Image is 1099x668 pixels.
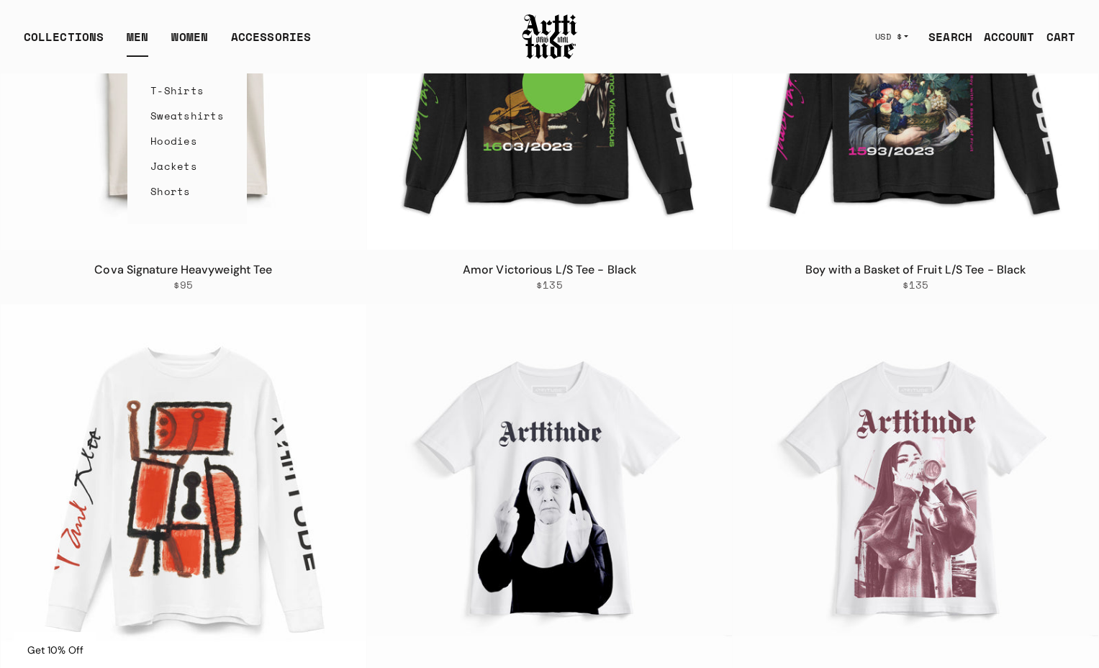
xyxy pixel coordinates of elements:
div: ACCESSORIES [231,28,311,57]
a: WOMEN [171,28,208,57]
a: ACCOUNT [972,22,1035,51]
a: T-Shirts [150,78,224,103]
a: Shorts [150,179,224,204]
a: Hoodies [150,128,224,153]
ul: Main navigation [12,28,322,57]
span: Get 10% Off [27,644,83,656]
span: $95 [173,279,194,292]
div: COLLECTIONS [24,28,104,57]
div: CART [1046,28,1075,45]
a: SEARCH [917,22,972,51]
button: USD $ [867,21,918,53]
a: Open cart [1035,22,1075,51]
span: USD $ [875,31,903,42]
img: Arttitude [521,12,579,61]
span: $135 [536,279,563,292]
span: $135 [903,279,929,292]
div: Get 10% Off [14,632,96,668]
a: Amor Victorious L/S Tee - Black [463,262,636,277]
a: Jackets [150,153,224,179]
a: Sweatshirts [150,103,224,128]
a: MEN [127,28,148,57]
a: Boy with a Basket of Fruit L/S Tee - Black [805,262,1026,277]
a: Cova Signature Heavyweight Tee [94,262,272,277]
